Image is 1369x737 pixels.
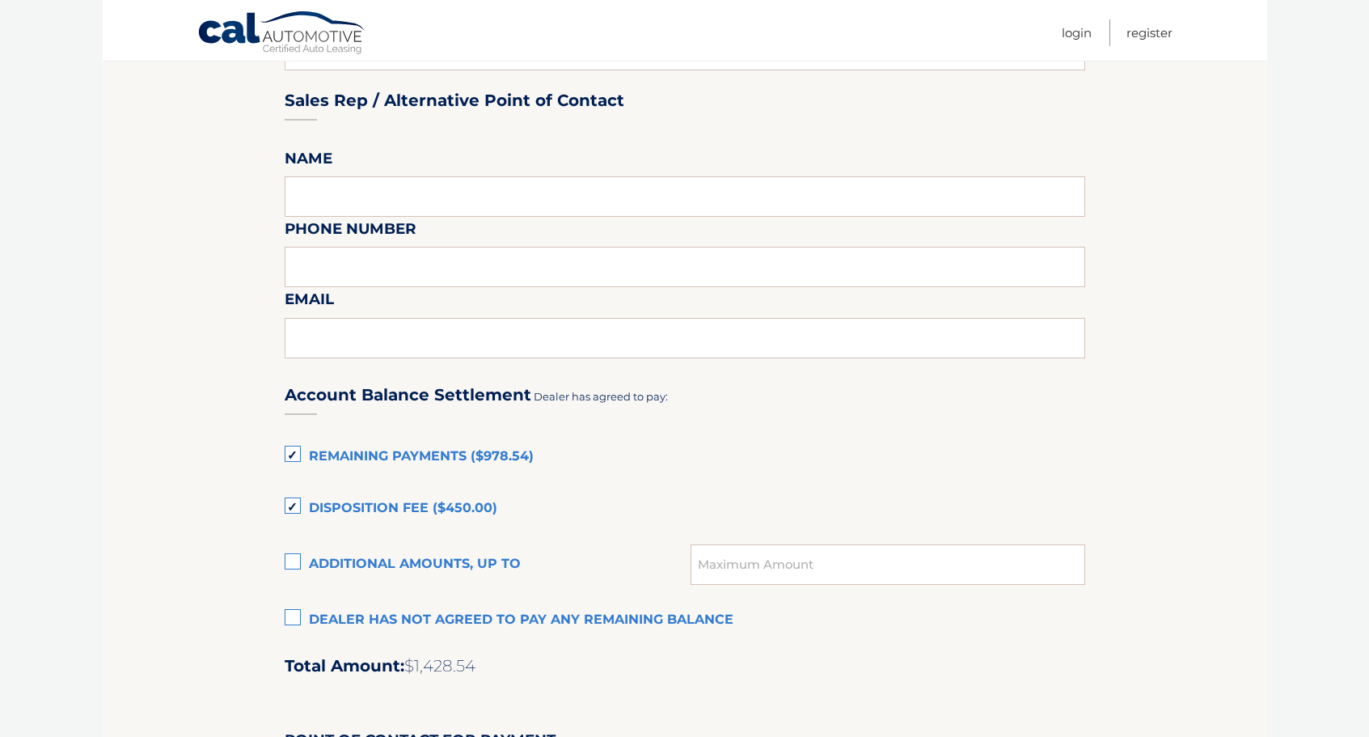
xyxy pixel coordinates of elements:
[197,11,367,57] a: Cal Automotive
[691,544,1084,585] input: Maximum Amount
[534,390,668,403] span: Dealer has agreed to pay:
[285,91,624,111] h3: Sales Rep / Alternative Point of Contact
[285,604,1085,637] label: Dealer has not agreed to pay any remaining balance
[404,656,475,676] span: $1,428.54
[285,217,416,247] label: Phone Number
[285,146,332,176] label: Name
[285,656,1085,676] h2: Total Amount:
[1062,19,1092,46] a: Login
[285,385,531,405] h3: Account Balance Settlement
[285,287,334,317] label: Email
[285,441,1085,473] label: Remaining Payments ($978.54)
[1126,19,1173,46] a: Register
[285,493,1085,525] label: Disposition Fee ($450.00)
[285,549,691,581] label: Additional amounts, up to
